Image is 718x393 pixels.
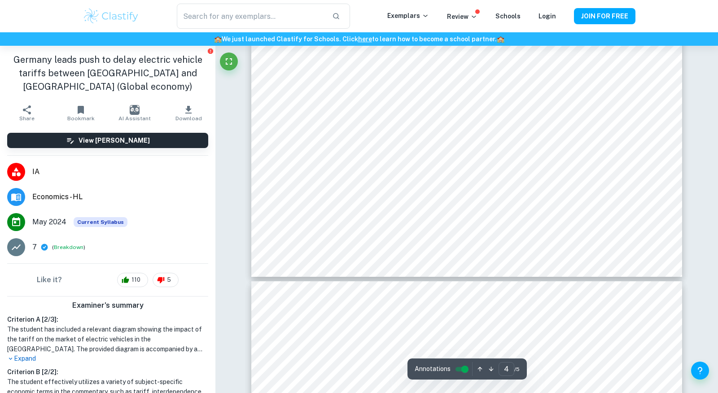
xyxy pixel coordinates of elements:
[175,115,202,122] span: Download
[7,133,208,148] button: View [PERSON_NAME]
[130,105,140,115] img: AI Assistant
[538,13,556,20] a: Login
[162,275,176,284] span: 5
[79,135,150,145] h6: View [PERSON_NAME]
[387,11,429,21] p: Exemplars
[19,115,35,122] span: Share
[83,7,140,25] img: Clastify logo
[32,217,66,227] span: May 2024
[4,300,212,311] h6: Examiner's summary
[214,35,222,43] span: 🏫
[7,354,208,363] p: Expand
[74,217,127,227] span: Current Syllabus
[117,273,148,287] div: 110
[127,275,145,284] span: 110
[32,166,208,177] span: IA
[7,324,208,354] h1: The student has included a relevant diagram showing the impact of the tariff on the market of ele...
[108,100,162,126] button: AI Assistant
[177,4,325,29] input: Search for any exemplars...
[7,314,208,324] h6: Criterion A [ 2 / 3 ]:
[415,364,451,374] span: Annotations
[153,273,179,287] div: 5
[54,100,108,126] button: Bookmark
[37,275,62,285] h6: Like it?
[514,365,520,373] span: / 5
[54,243,83,251] button: Breakdown
[52,243,85,252] span: ( )
[220,52,238,70] button: Fullscreen
[2,34,716,44] h6: We just launched Clastify for Schools. Click to learn how to become a school partner.
[495,13,521,20] a: Schools
[574,8,635,24] button: JOIN FOR FREE
[67,115,95,122] span: Bookmark
[207,48,214,54] button: Report issue
[7,53,208,93] h1: Germany leads push to delay electric vehicle tariffs between [GEOGRAPHIC_DATA] and [GEOGRAPHIC_DA...
[7,367,208,377] h6: Criterion B [ 2 / 2 ]:
[32,242,37,253] p: 7
[497,35,504,43] span: 🏫
[118,115,151,122] span: AI Assistant
[691,362,709,380] button: Help and Feedback
[447,12,477,22] p: Review
[162,100,215,126] button: Download
[358,35,372,43] a: here
[32,192,208,202] span: Economics - HL
[74,217,127,227] div: This exemplar is based on the current syllabus. Feel free to refer to it for inspiration/ideas wh...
